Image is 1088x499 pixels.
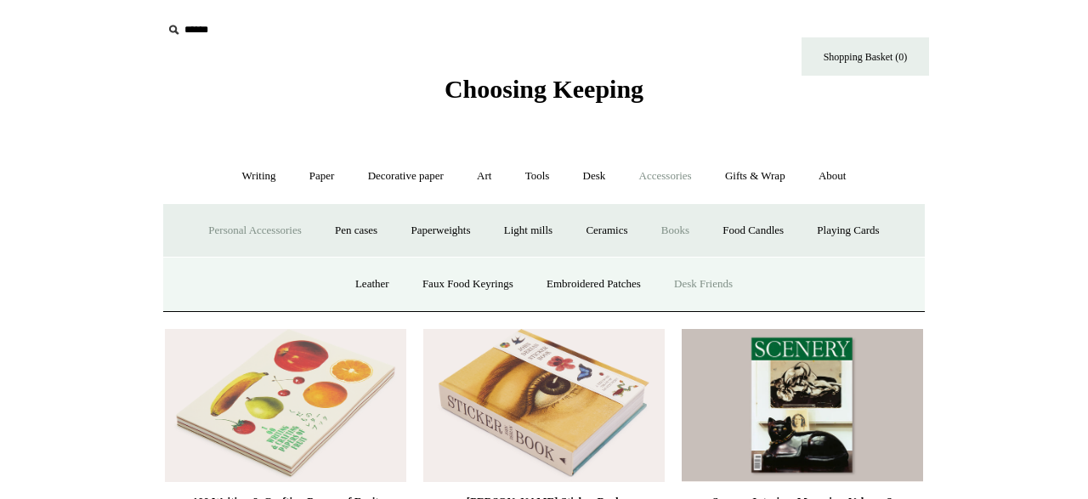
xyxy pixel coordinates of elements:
a: Accessories [624,154,707,199]
a: Decorative paper [353,154,459,199]
img: 100 Writing & Crafting Papers of Fruit [165,329,406,482]
a: Personal Accessories [193,208,316,253]
a: Paper [294,154,350,199]
a: About [803,154,862,199]
span: Choosing Keeping [445,75,643,103]
a: Ceramics [570,208,643,253]
a: Paperweights [395,208,485,253]
a: Light mills [489,208,568,253]
a: Writing [227,154,292,199]
img: Scenery Interiors Magazine, Volume 2 [682,329,923,482]
a: Scenery Interiors Magazine, Volume 2 Scenery Interiors Magazine, Volume 2 [682,329,923,482]
a: John Derian Sticker Book John Derian Sticker Book [423,329,665,482]
a: Pen cases [320,208,393,253]
a: Embroidered Patches [531,262,656,307]
a: Choosing Keeping [445,88,643,100]
a: Shopping Basket (0) [802,37,929,76]
a: Tools [510,154,565,199]
a: Faux Food Keyrings [407,262,529,307]
a: Food Candles [707,208,799,253]
a: Desk [568,154,621,199]
a: Art [462,154,507,199]
a: 100 Writing & Crafting Papers of Fruit 100 Writing & Crafting Papers of Fruit [165,329,406,482]
a: Leather [340,262,405,307]
img: John Derian Sticker Book [423,329,665,482]
a: Books [646,208,705,253]
a: Gifts & Wrap [710,154,801,199]
a: Playing Cards [802,208,894,253]
a: Desk Friends [659,262,748,307]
